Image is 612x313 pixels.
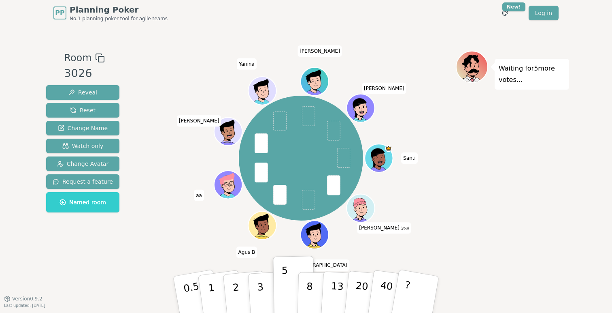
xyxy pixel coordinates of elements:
[282,265,289,309] p: 5
[237,58,257,70] span: Click to change your name
[55,8,64,18] span: PP
[46,121,119,135] button: Change Name
[59,198,106,206] span: Named room
[53,178,113,186] span: Request a feature
[70,106,96,114] span: Reset
[236,247,257,258] span: Click to change your name
[357,222,411,234] span: Click to change your name
[177,115,221,126] span: Click to change your name
[46,103,119,118] button: Reset
[46,156,119,171] button: Change Avatar
[362,83,406,94] span: Click to change your name
[4,296,42,302] button: Version0.9.2
[498,6,512,20] button: New!
[4,303,45,308] span: Last updated: [DATE]
[57,160,109,168] span: Change Avatar
[68,88,97,96] span: Reveal
[46,85,119,100] button: Reveal
[53,4,168,22] a: PPPlanning PokerNo.1 planning poker tool for agile teams
[502,2,525,11] div: New!
[499,63,565,86] p: Waiting for 5 more votes...
[62,142,104,150] span: Watch only
[529,6,559,20] a: Log in
[58,124,108,132] span: Change Name
[297,45,342,57] span: Click to change your name
[70,4,168,15] span: Planning Poker
[194,190,204,201] span: Click to change your name
[46,174,119,189] button: Request a feature
[399,227,409,230] span: (you)
[401,152,418,164] span: Click to change your name
[64,65,104,82] div: 3026
[70,15,168,22] span: No.1 planning poker tool for agile teams
[385,145,392,152] span: Santi is the host
[347,195,374,221] button: Click to change your avatar
[46,192,119,212] button: Named room
[64,51,91,65] span: Room
[46,139,119,153] button: Watch only
[12,296,42,302] span: Version 0.9.2
[290,259,349,271] span: Click to change your name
